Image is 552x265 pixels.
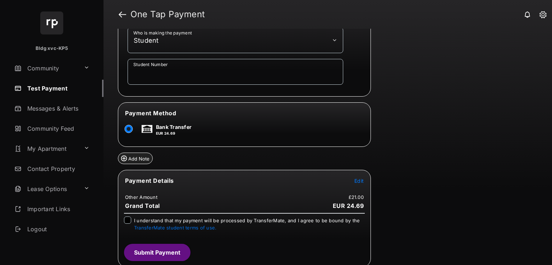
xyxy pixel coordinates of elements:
[11,140,81,157] a: My Apartment
[125,110,176,117] span: Payment Method
[11,220,103,238] a: Logout
[354,178,364,184] span: Edit
[11,200,92,218] a: Important Links
[11,80,103,97] a: Test Payment
[11,60,81,77] a: Community
[134,218,360,231] span: I understand that my payment will be processed by TransferMate, and I agree to be bound by the
[125,177,174,184] span: Payment Details
[118,153,153,164] button: Add Note
[156,123,192,131] p: Bank Transfer
[11,100,103,117] a: Messages & Alerts
[11,120,103,137] a: Community Feed
[11,180,81,197] a: Lease Options
[354,177,364,184] button: Edit
[36,45,68,52] p: Bldg xvc-KP5
[125,194,158,200] td: Other Amount
[130,10,205,19] strong: One Tap Payment
[134,225,216,231] a: TransferMate student terms of use.
[40,11,63,34] img: svg+xml;base64,PHN2ZyB4bWxucz0iaHR0cDovL3d3dy53My5vcmcvMjAwMC9zdmciIHdpZHRoPSI2NCIgaGVpZ2h0PSI2NC...
[124,244,190,261] button: Submit Payment
[348,194,364,200] td: £21.00
[142,125,152,133] img: bank.png
[333,202,364,209] span: EUR 24.69
[125,202,160,209] span: Grand Total
[156,131,192,136] p: EUR 24.69
[11,160,103,177] a: Contact Property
